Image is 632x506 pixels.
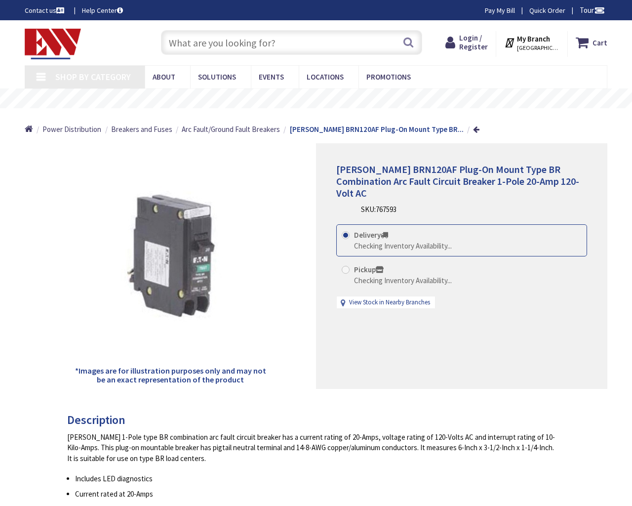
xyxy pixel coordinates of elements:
a: View Stock in Nearby Branches [349,298,430,307]
h3: Description [67,414,557,426]
span: Arc Fault/Ground Fault Breakers [182,125,280,134]
div: My Branch [GEOGRAPHIC_DATA], [GEOGRAPHIC_DATA] [504,34,559,51]
div: Checking Inventory Availability... [354,275,452,286]
strong: Delivery [354,230,388,240]
a: Pay My Bill [485,5,515,15]
span: Promotions [366,72,411,82]
span: Breakers and Fuses [111,125,172,134]
a: Cart [576,34,607,51]
div: Checking Inventory Availability... [354,241,452,251]
a: Breakers and Fuses [111,124,172,134]
strong: [PERSON_NAME] BRN120AF Plug-On Mount Type BR... [290,125,464,134]
a: Help Center [82,5,123,15]
div: SKU: [361,204,396,214]
h5: *Images are for illustration purposes only and may not be an exact representation of the product [71,367,269,384]
a: Power Distribution [42,124,101,134]
span: Login / Register [459,33,488,51]
strong: My Branch [517,34,550,43]
input: What are you looking for? [161,30,422,55]
strong: Cart [592,34,607,51]
span: [GEOGRAPHIC_DATA], [GEOGRAPHIC_DATA] [517,44,559,52]
span: Power Distribution [42,125,101,134]
strong: Pickup [354,265,384,274]
span: Tour [580,5,605,15]
span: [PERSON_NAME] BRN120AF Plug-On Mount Type BR Combination Arc Fault Circuit Breaker 1-Pole 20-Amp ... [336,163,579,199]
a: Login / Register [445,34,488,51]
span: About [153,72,175,82]
span: 767593 [376,205,396,214]
a: Quick Order [529,5,565,15]
li: Includes LED diagnostics [75,473,557,484]
li: Current rated at 20-Amps [75,489,557,499]
div: [PERSON_NAME] 1-Pole type BR combination arc fault circuit breaker has a current rating of 20-Amp... [67,432,557,464]
rs-layer: Free Same Day Pickup at 19 Locations [235,93,415,104]
img: Electrical Wholesalers, Inc. [25,29,81,59]
span: Solutions [198,72,236,82]
a: Arc Fault/Ground Fault Breakers [182,124,280,134]
span: Locations [307,72,344,82]
img: Eaton BRN120AF Plug-On Mount Type BR Combination Arc Fault Circuit Breaker 1-Pole 20-Amp 120-Volt AC [96,186,244,334]
span: Events [259,72,284,82]
span: Shop By Category [55,71,131,83]
a: Contact us [25,5,66,15]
